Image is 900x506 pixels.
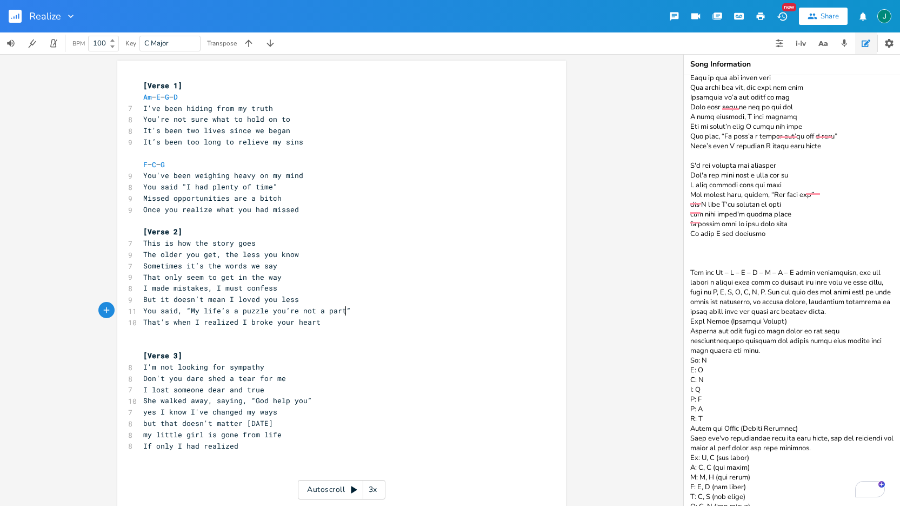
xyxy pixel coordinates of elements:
span: C [152,160,156,169]
span: But it doesn’t mean I loved you less [143,294,299,304]
div: 3x [363,480,383,500]
img: Jim Rudolf [877,9,891,23]
span: [Verse 3] [143,351,182,360]
span: That’s when I realized I broke your heart [143,317,321,327]
span: It's been two lives since we began [143,126,290,135]
button: Share [799,8,848,25]
span: but that doesn't matter [DATE] [143,418,273,428]
span: She walked away, saying, “God help you” [143,396,312,405]
span: G [161,160,165,169]
span: I made mistakes, I must confess [143,283,277,293]
span: C Major [144,38,169,48]
span: Missed opportunities are a bitch [143,193,282,203]
span: [Verse 2] [143,227,182,236]
span: yes I know I've changed my ways [143,407,277,417]
div: Song Information [690,61,894,68]
span: F [143,160,148,169]
span: I'm not looking for sympathy [143,362,264,372]
span: D [174,92,178,102]
span: That only seem to get in the way [143,272,282,282]
div: Key [125,40,136,47]
span: It’s been too long to relieve my sins [143,137,303,147]
span: Am [143,92,152,102]
span: Sometimes it’s the words we say [143,261,277,271]
span: If only I had realized [143,441,238,451]
span: [Verse 1] [143,81,182,90]
span: This is how the story goes [143,238,256,248]
span: You've been weighing heavy on my mind [143,170,303,180]
span: You said "I had plenty of time" [143,182,277,192]
span: I lost someone dear and true [143,385,264,395]
span: Once you realize what you had missed [143,205,299,214]
div: BPM [72,41,85,47]
span: Don't you dare shed a tear for me [143,373,286,383]
span: Realize [29,11,61,21]
span: I've been hiding from my truth [143,103,273,113]
span: E [156,92,161,102]
span: You said, “My life’s a puzzle you’re not a part” [143,306,351,316]
div: Share [821,11,839,21]
span: – – [143,160,165,169]
div: Transpose [207,40,237,47]
button: New [771,6,793,26]
span: The older you get, the less you know [143,249,299,259]
div: Autoscroll [298,480,385,500]
span: – – – [143,92,178,102]
span: G [165,92,169,102]
textarea: To enrich screen reader interactions, please activate Accessibility in Grammarly extension settings [684,75,900,506]
span: You’re not sure what to hold on to [143,114,290,124]
span: my little girl is gone from life [143,430,282,439]
div: New [782,3,796,11]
